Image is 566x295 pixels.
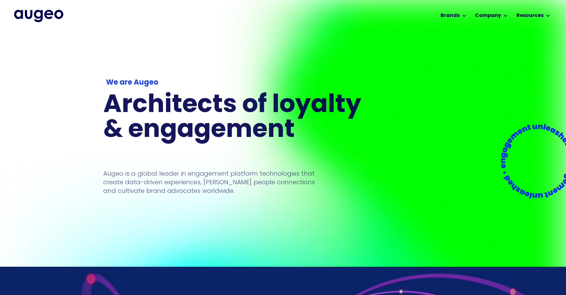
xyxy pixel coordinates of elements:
a: home [14,10,63,22]
div: We are Augeo [106,77,366,88]
div: Resources [517,12,544,19]
div: Brands [441,12,460,19]
p: Augeo is a global leader in engagement platform technologies that create data-driven experiences,... [103,169,315,195]
h1: Architects of loyalty & engagement [103,93,369,143]
div: Company [475,12,501,19]
img: Augeo's full logo in midnight blue. [14,10,63,22]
